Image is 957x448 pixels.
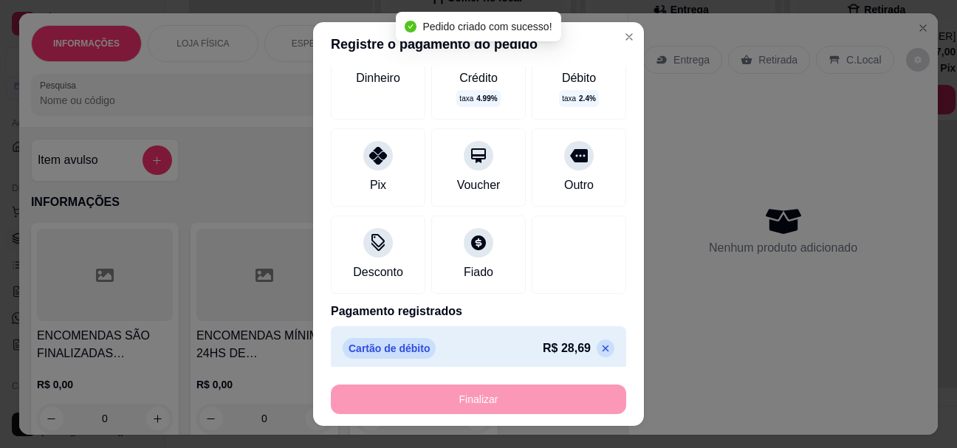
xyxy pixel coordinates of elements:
[543,340,591,357] p: R$ 28,69
[476,93,497,104] span: 4.99 %
[343,338,436,359] p: Cartão de débito
[617,25,641,49] button: Close
[562,93,596,104] p: taxa
[356,69,400,87] div: Dinheiro
[331,303,626,320] p: Pagamento registrados
[457,176,501,194] div: Voucher
[459,69,498,87] div: Crédito
[353,263,403,281] div: Desconto
[370,176,386,194] div: Pix
[459,93,497,104] p: taxa
[422,21,552,32] span: Pedido criado com sucesso!
[405,21,416,32] span: check-circle
[562,69,596,87] div: Débito
[464,263,493,281] div: Fiado
[564,176,594,194] div: Outro
[579,93,596,104] span: 2.4 %
[313,22,644,66] header: Registre o pagamento do pedido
